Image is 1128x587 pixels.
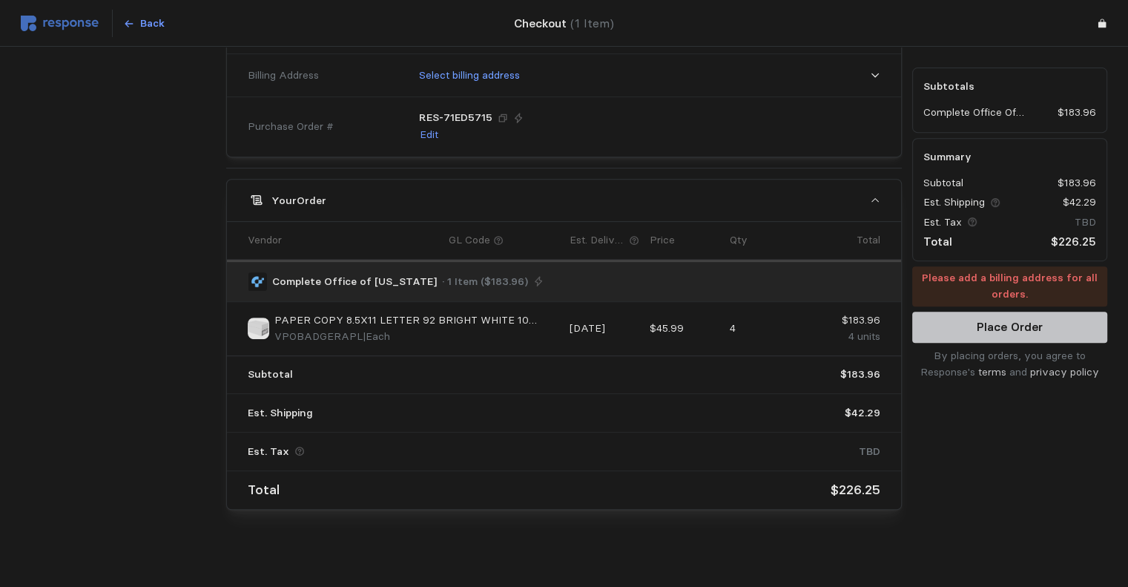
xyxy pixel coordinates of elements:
[650,321,719,337] p: $45.99
[570,232,627,249] p: Est. Delivery
[923,214,962,231] p: Est. Tax
[831,479,880,501] p: $226.25
[420,127,438,143] p: Edit
[920,271,1099,303] p: Please add a billing address for all orders.
[248,232,282,249] p: Vendor
[912,312,1107,343] button: Place Order
[248,444,289,460] p: Est. Tax
[923,79,1096,94] h5: Subtotals
[227,221,900,508] div: YourOrder
[730,321,799,337] p: 4
[248,479,280,501] p: Total
[248,68,319,84] span: Billing Address
[1063,195,1096,211] p: $42.29
[419,110,492,126] p: RES-71ED5715
[442,274,528,290] p: · 1 Item ($183.96)
[419,126,439,144] button: Edit
[271,193,326,209] h5: Your Order
[21,16,99,31] img: svg%3e
[140,16,165,32] p: Back
[514,14,614,33] h4: Checkout
[1058,175,1096,191] p: $183.96
[227,180,900,221] button: YourOrder
[1058,105,1096,122] p: $183.96
[650,232,675,249] p: Price
[1051,232,1096,251] p: $226.25
[248,119,334,135] span: Purchase Order #
[857,232,880,249] p: Total
[912,348,1107,380] p: By placing orders, you agree to Response's and
[248,318,269,339] img: BUBRICKS__SPRichards_VPOBADGERAPL_20241016132254.jpg
[274,312,558,329] p: PAPER COPY 8.5X11 LETTER 92 BRIGHT WHITE 10 [PERSON_NAME]/CARTON - SOLD BY CARTON
[115,10,173,38] button: Back
[730,232,748,249] p: Qty
[978,365,1006,378] a: terms
[977,318,1043,337] p: Place Order
[845,405,880,422] p: $42.29
[923,105,1052,122] p: Complete Office Of [US_STATE]
[923,175,963,191] p: Subtotal
[272,274,437,290] p: Complete Office of [US_STATE]
[923,232,952,251] p: Total
[227,11,900,157] div: Complete Office of [US_STATE]· 1 Item ($183.96)
[570,16,614,30] span: (1 Item)
[363,329,390,343] span: | Each
[1075,214,1096,231] p: TBD
[449,232,490,249] p: GL Code
[570,321,639,337] p: [DATE]
[248,405,313,422] p: Est. Shipping
[859,444,880,460] p: TBD
[923,195,985,211] p: Est. Shipping
[1030,365,1099,378] a: privacy policy
[840,367,880,383] p: $183.96
[248,367,293,383] p: Subtotal
[810,329,880,345] p: 4 units
[274,329,363,343] span: VPOBADGERAPL
[923,149,1096,165] h5: Summary
[810,312,880,329] p: $183.96
[419,68,520,84] p: Select billing address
